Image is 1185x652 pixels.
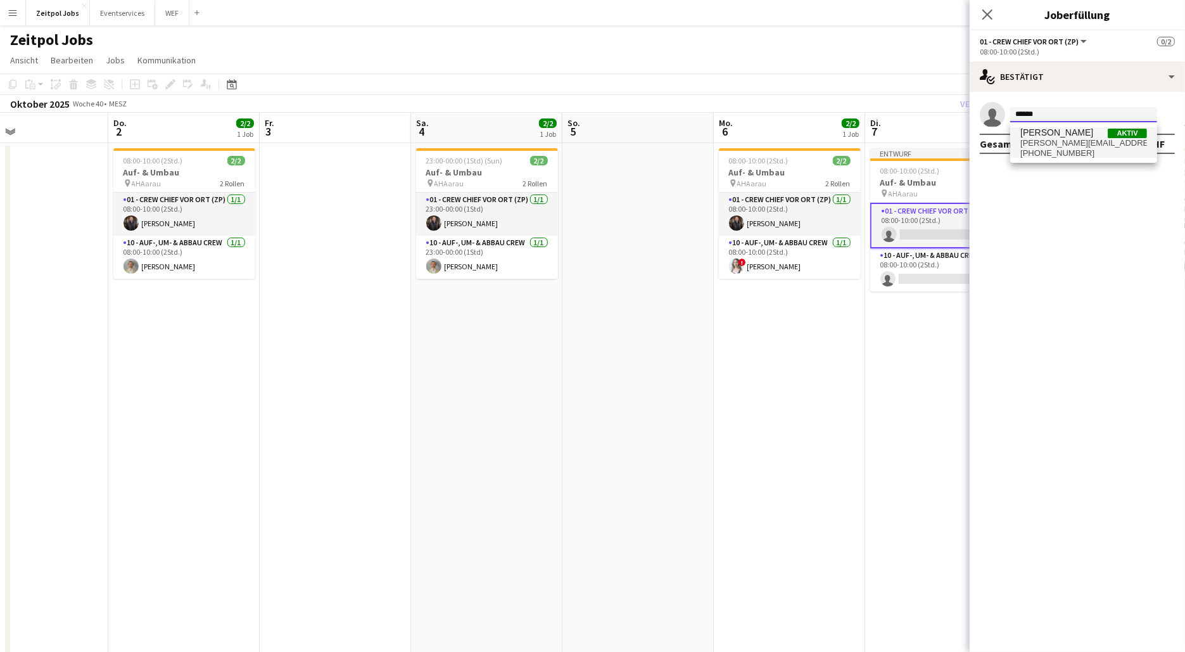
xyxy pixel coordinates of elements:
span: AHAarau [132,179,162,188]
span: 01 - Crew Chief vor Ort (ZP) [980,37,1079,46]
a: Jobs [101,52,130,68]
span: Aktiv [1108,129,1147,138]
span: 0/2 [1157,37,1175,46]
div: MESZ [109,99,127,108]
span: 3 [263,124,274,139]
span: Mo. [719,117,733,129]
span: Di. [870,117,881,129]
span: 5 [566,124,580,139]
span: Holger Schwede [1020,127,1093,138]
span: 2 Rollen [220,179,245,188]
span: AHAarau [889,189,918,198]
span: 08:00-10:00 (2Std.) [124,156,183,165]
app-card-role: 01 - Crew Chief vor Ort (ZP)1/108:00-10:00 (2Std.)[PERSON_NAME] [113,193,255,236]
span: AHAarau [434,179,464,188]
a: Bearbeiten [46,52,98,68]
app-card-role: 10 - Auf-, Um- & Abbau Crew1/108:00-10:00 (2Std.)![PERSON_NAME] [719,236,861,279]
span: 4 [414,124,429,139]
app-job-card: 08:00-10:00 (2Std.)2/2Auf- & Umbau AHAarau2 Rollen01 - Crew Chief vor Ort (ZP)1/108:00-10:00 (2St... [113,148,255,279]
div: Oktober 2025 [10,98,70,110]
span: 2 Rollen [523,179,548,188]
span: 08:00-10:00 (2Std.) [729,156,789,165]
span: AHAarau [737,179,767,188]
h1: Zeitpol Jobs [10,30,93,49]
span: 2/2 [833,156,851,165]
span: 2/2 [227,156,245,165]
span: 23:00-00:00 (1Std) (Sun) [426,156,503,165]
button: Zeitpol Jobs [26,1,90,25]
span: 2/2 [539,118,557,128]
button: 01 - Crew Chief vor Ort (ZP) [980,37,1089,46]
span: Ansicht [10,54,38,66]
span: 7 [868,124,881,139]
span: Do. [113,117,127,129]
app-card-role: 01 - Crew Chief vor Ort (ZP)1/123:00-00:00 (1Std)[PERSON_NAME] [416,193,558,236]
app-job-card: Entwurf08:00-10:00 (2Std.)0/2Auf- & Umbau AHAarau2 Rollen01 - Crew Chief vor Ort (ZP)0/108:00-10:... [870,148,1012,291]
div: 1 Job [237,129,253,139]
span: 08:00-10:00 (2Std.) [880,166,940,176]
span: 2 Rollen [826,179,851,188]
span: Sa. [416,117,429,129]
span: 2/2 [842,118,859,128]
div: 1 Job [842,129,859,139]
h3: Auf- & Umbau [870,177,1012,188]
div: Entwurf [870,148,1012,158]
h3: Joberfüllung [970,6,1185,23]
div: Gesamtvergütung [980,137,1065,150]
h3: Auf- & Umbau [416,167,558,178]
app-card-role: 01 - Crew Chief vor Ort (ZP)0/108:00-10:00 (2Std.) [870,203,1012,248]
h3: Auf- & Umbau [113,167,255,178]
app-job-card: 23:00-00:00 (1Std) (Sun)2/2Auf- & Umbau AHAarau2 Rollen01 - Crew Chief vor Ort (ZP)1/123:00-00:00... [416,148,558,279]
span: holger.schwede@zeitpol.ch [1020,138,1147,148]
span: 2/2 [236,118,254,128]
app-card-role: 10 - Auf-, Um- & Abbau Crew1/108:00-10:00 (2Std.)[PERSON_NAME] [113,236,255,279]
app-card-role: 10 - Auf-, Um- & Abbau Crew1/123:00-00:00 (1Std)[PERSON_NAME] [416,236,558,279]
span: 6 [717,124,733,139]
a: Ansicht [5,52,43,68]
div: Bestätigt [970,61,1185,92]
app-job-card: 08:00-10:00 (2Std.)2/2Auf- & Umbau AHAarau2 Rollen01 - Crew Chief vor Ort (ZP)1/108:00-10:00 (2St... [719,148,861,279]
span: +41774911573 [1020,148,1147,158]
span: Bearbeiten [51,54,93,66]
button: WEF [155,1,189,25]
div: 08:00-10:00 (2Std.) [980,47,1175,56]
span: Fr. [265,117,274,129]
span: 2 [111,124,127,139]
span: 2/2 [530,156,548,165]
app-card-role: 10 - Auf-, Um- & Abbau Crew0/108:00-10:00 (2Std.) [870,248,1012,291]
button: Eventservices [90,1,155,25]
span: ! [738,259,746,266]
h3: Auf- & Umbau [719,167,861,178]
span: Woche 40 [72,99,104,108]
div: 1 Job [540,129,556,139]
span: Jobs [106,54,125,66]
span: Kommunikation [137,54,196,66]
app-card-role: 01 - Crew Chief vor Ort (ZP)1/108:00-10:00 (2Std.)[PERSON_NAME] [719,193,861,236]
a: Kommunikation [132,52,201,68]
span: So. [567,117,580,129]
